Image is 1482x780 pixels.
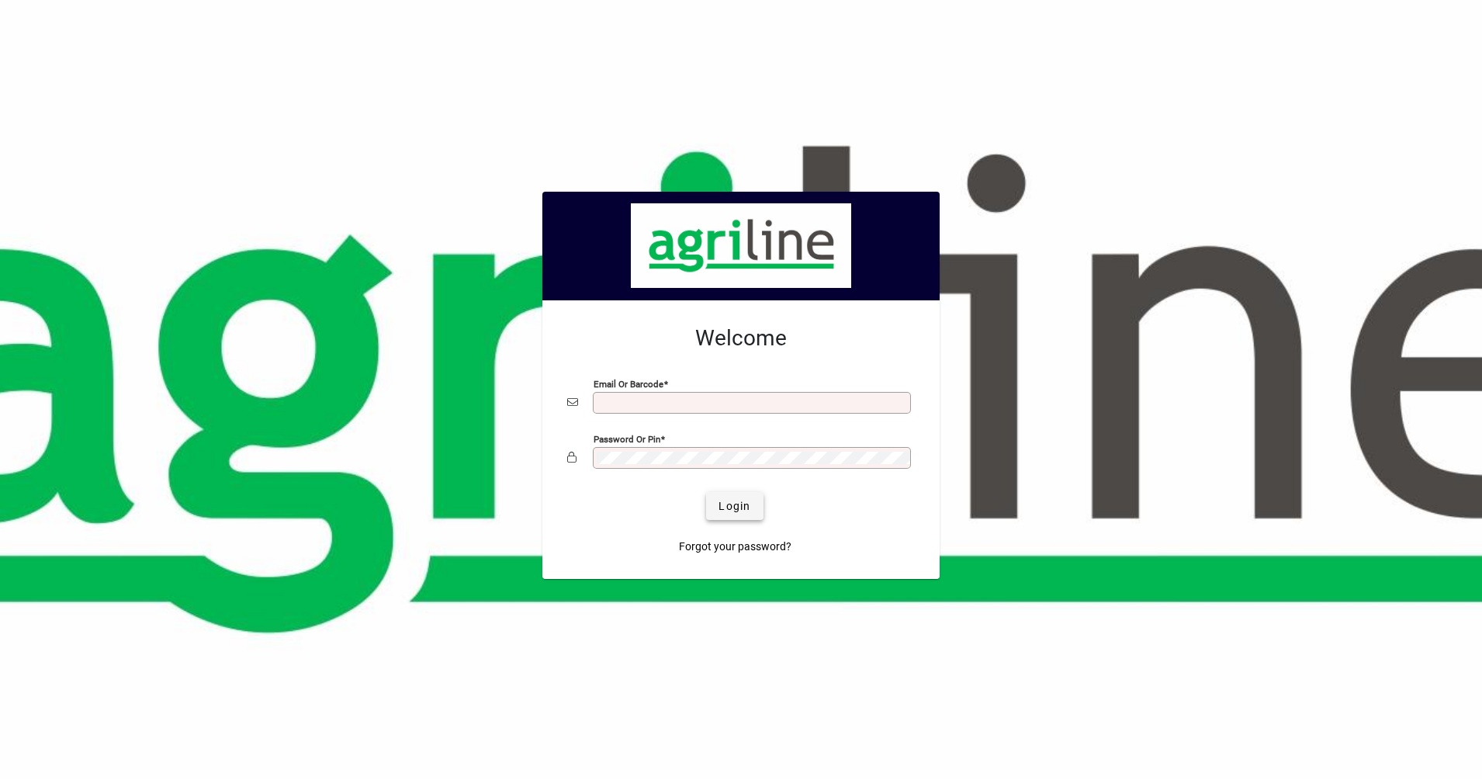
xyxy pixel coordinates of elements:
mat-label: Email or Barcode [594,379,663,390]
a: Forgot your password? [673,532,798,560]
button: Login [706,492,763,520]
mat-label: Password or Pin [594,434,660,445]
span: Login [718,498,750,515]
h2: Welcome [567,325,915,352]
span: Forgot your password? [679,539,791,555]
